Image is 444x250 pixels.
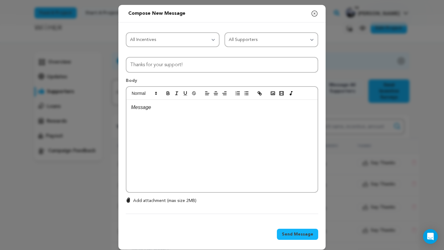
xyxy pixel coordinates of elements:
[282,231,313,237] span: Send Message
[423,229,438,244] div: Open Intercom Messenger
[133,198,196,204] p: Add attachment (max size 2MB)
[126,78,318,86] p: Body
[126,57,318,73] input: Subject
[277,229,318,240] button: Send Message
[128,10,185,17] div: Compose New Message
